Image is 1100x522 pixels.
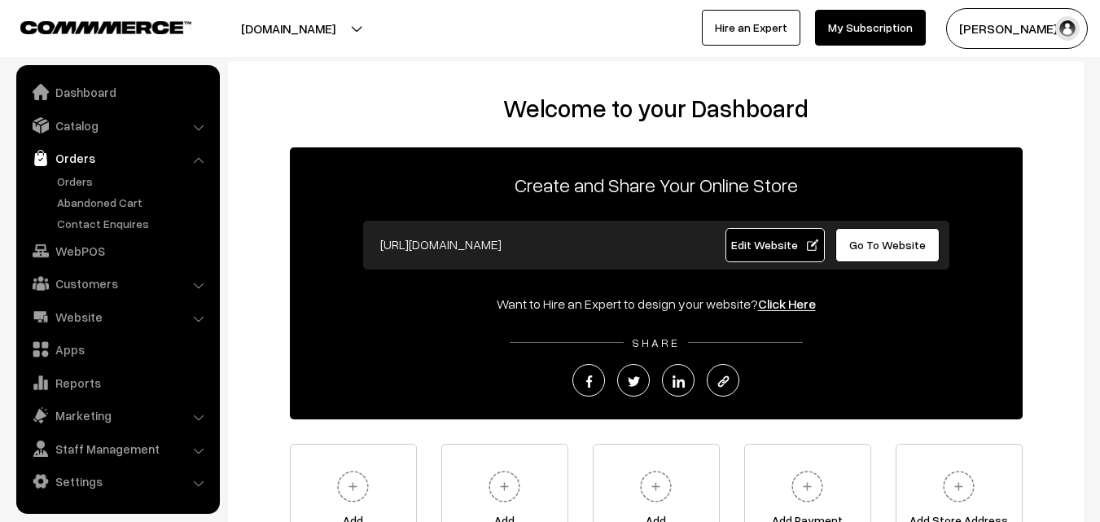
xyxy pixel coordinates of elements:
a: Staff Management [20,434,214,463]
img: user [1055,16,1080,41]
span: Edit Website [731,238,818,252]
p: Create and Share Your Online Store [290,170,1023,200]
a: Contact Enquires [53,215,214,232]
a: Apps [20,335,214,364]
img: plus.svg [633,464,678,509]
h2: Welcome to your Dashboard [244,94,1067,123]
a: WebPOS [20,236,214,265]
a: Orders [20,143,214,173]
a: Reports [20,368,214,397]
a: Abandoned Cart [53,194,214,211]
a: COMMMERCE [20,16,163,36]
a: Go To Website [835,228,940,262]
a: Click Here [758,296,816,312]
img: plus.svg [785,464,830,509]
a: Dashboard [20,77,214,107]
a: Marketing [20,401,214,430]
a: Website [20,302,214,331]
img: plus.svg [482,464,527,509]
a: Orders [53,173,214,190]
a: Hire an Expert [702,10,800,46]
a: Customers [20,269,214,298]
img: COMMMERCE [20,21,191,33]
a: Catalog [20,111,214,140]
button: [DOMAIN_NAME] [184,8,392,49]
img: plus.svg [936,464,981,509]
a: My Subscription [815,10,926,46]
img: plus.svg [331,464,375,509]
button: [PERSON_NAME] s… [946,8,1088,49]
span: SHARE [624,336,688,349]
div: Want to Hire an Expert to design your website? [290,294,1023,314]
span: Go To Website [849,238,926,252]
a: Edit Website [725,228,825,262]
a: Settings [20,467,214,496]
